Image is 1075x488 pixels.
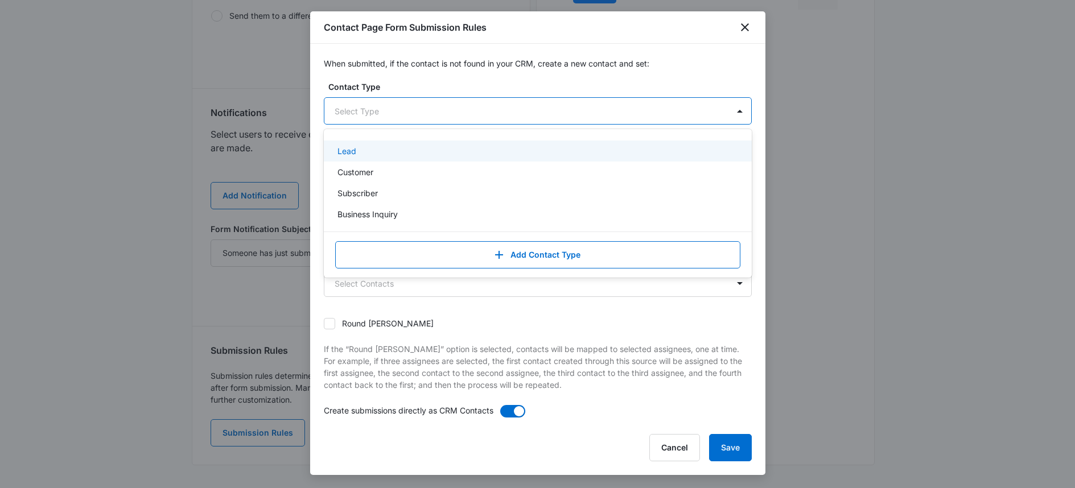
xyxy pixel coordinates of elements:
[337,166,373,178] p: Customer
[225,290,370,324] iframe: reCAPTCHA
[337,208,398,220] p: Business Inquiry
[324,20,487,34] h1: Contact Page Form Submission Rules
[709,434,752,461] button: Save
[324,317,434,329] label: Round [PERSON_NAME]
[335,241,740,268] button: Add Contact Type
[324,57,752,69] p: When submitted, if the contact is not found in your CRM, create a new contact and set:
[43,67,102,75] div: Domain Overview
[7,301,36,311] span: Submit
[738,20,752,34] button: close
[328,81,756,93] label: Contact Type
[18,30,27,39] img: website_grey.svg
[324,404,493,416] p: Create submissions directly as CRM Contacts
[337,187,378,199] p: Subscriber
[30,30,125,39] div: Domain: [DOMAIN_NAME]
[31,66,40,75] img: tab_domain_overview_orange.svg
[126,67,192,75] div: Keywords by Traffic
[649,434,700,461] button: Cancel
[113,66,122,75] img: tab_keywords_by_traffic_grey.svg
[324,343,752,391] p: If the “Round [PERSON_NAME]” option is selected, contacts will be mapped to selected assignees, o...
[337,145,356,157] p: Lead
